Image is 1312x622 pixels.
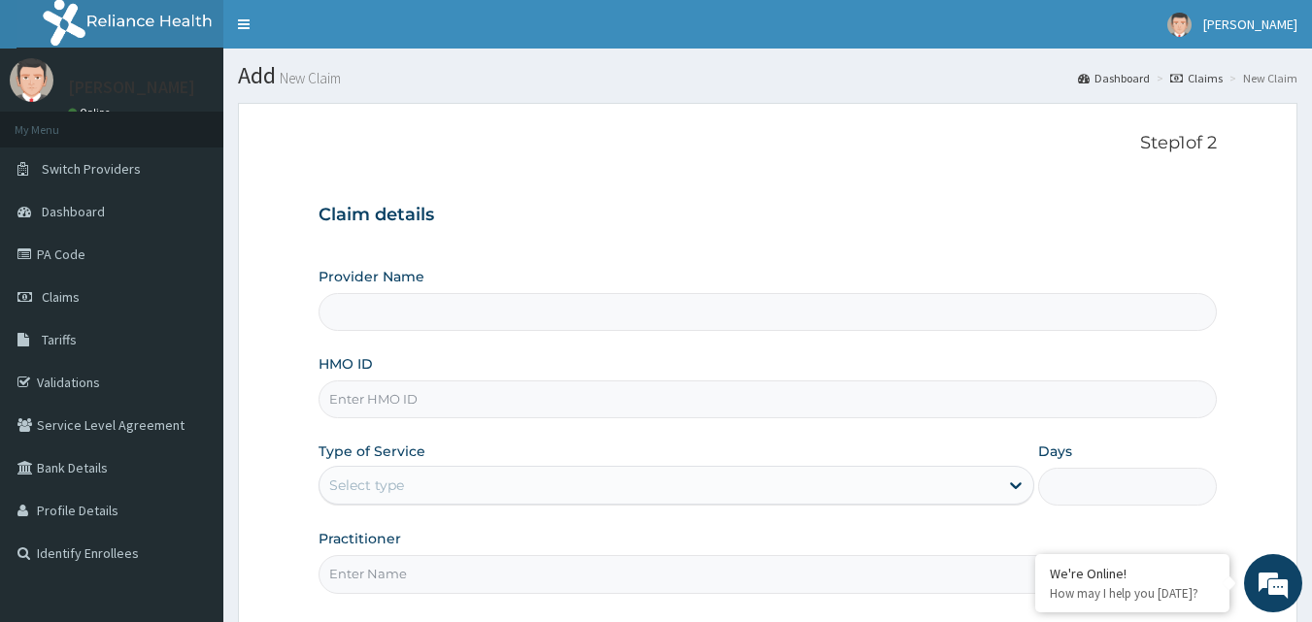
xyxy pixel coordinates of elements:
h3: Claim details [319,205,1218,226]
h1: Add [238,63,1297,88]
span: Claims [42,288,80,306]
div: Select type [329,475,404,495]
img: User Image [1167,13,1192,37]
span: Dashboard [42,203,105,220]
div: We're Online! [1050,565,1215,582]
span: Switch Providers [42,160,141,178]
a: Claims [1170,70,1223,86]
span: Tariffs [42,331,77,348]
p: [PERSON_NAME] [68,79,195,96]
label: Practitioner [319,529,401,548]
p: How may I help you today? [1050,585,1215,602]
label: Type of Service [319,442,425,461]
li: New Claim [1225,70,1297,86]
a: Online [68,106,115,119]
small: New Claim [276,71,341,85]
input: Enter Name [319,555,1218,593]
label: Days [1038,442,1072,461]
a: Dashboard [1078,70,1150,86]
label: HMO ID [319,354,373,374]
p: Step 1 of 2 [319,133,1218,154]
label: Provider Name [319,267,424,286]
input: Enter HMO ID [319,380,1218,418]
img: User Image [10,58,53,102]
span: [PERSON_NAME] [1203,16,1297,33]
